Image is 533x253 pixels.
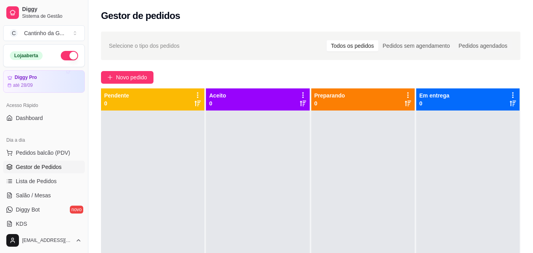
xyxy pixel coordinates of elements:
[3,203,85,216] a: Diggy Botnovo
[104,99,129,107] p: 0
[13,82,33,88] article: até 28/09
[419,92,449,99] p: Em entrega
[3,161,85,173] a: Gestor de Pedidos
[3,112,85,124] a: Dashboard
[109,41,180,50] span: Selecione o tipo dos pedidos
[314,99,345,107] p: 0
[3,231,85,250] button: [EMAIL_ADDRESS][DOMAIN_NAME]
[16,191,51,199] span: Salão / Mesas
[3,134,85,146] div: Dia a dia
[3,189,85,202] a: Salão / Mesas
[16,163,62,171] span: Gestor de Pedidos
[16,220,27,228] span: KDS
[107,75,113,80] span: plus
[16,206,40,214] span: Diggy Bot
[104,92,129,99] p: Pendente
[3,99,85,112] div: Acesso Rápido
[3,70,85,93] a: Diggy Proaté 28/09
[209,92,226,99] p: Aceito
[22,13,82,19] span: Sistema de Gestão
[101,71,153,84] button: Novo pedido
[10,29,18,37] span: C
[209,99,226,107] p: 0
[327,40,378,51] div: Todos os pedidos
[378,40,454,51] div: Pedidos sem agendamento
[16,177,57,185] span: Lista de Pedidos
[116,73,147,82] span: Novo pedido
[314,92,345,99] p: Preparando
[3,25,85,41] button: Select a team
[3,217,85,230] a: KDS
[10,51,43,60] div: Loja aberta
[24,29,64,37] div: Cantinho da G ...
[22,237,72,244] span: [EMAIL_ADDRESS][DOMAIN_NAME]
[3,3,85,22] a: DiggySistema de Gestão
[22,6,82,13] span: Diggy
[16,149,70,157] span: Pedidos balcão (PDV)
[419,99,449,107] p: 0
[15,75,37,81] article: Diggy Pro
[101,9,180,22] h2: Gestor de pedidos
[16,114,43,122] span: Dashboard
[3,175,85,187] a: Lista de Pedidos
[61,51,78,60] button: Alterar Status
[3,146,85,159] button: Pedidos balcão (PDV)
[454,40,512,51] div: Pedidos agendados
